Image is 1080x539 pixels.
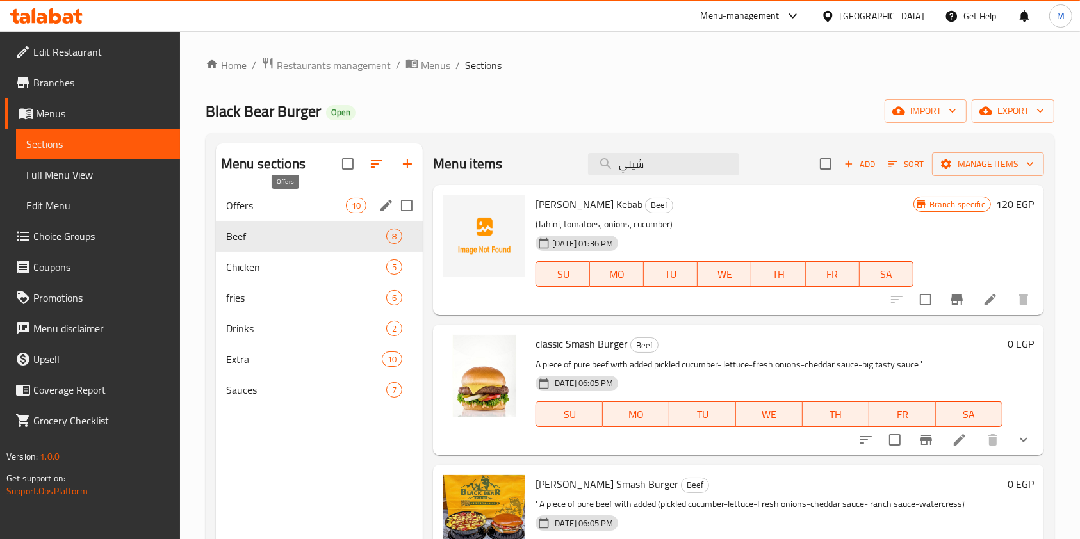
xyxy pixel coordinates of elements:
[206,57,1054,74] nav: breadcrumb
[386,321,402,336] div: items
[387,292,402,304] span: 6
[649,265,692,284] span: TU
[33,75,170,90] span: Branches
[1008,335,1034,353] h6: 0 EGP
[1008,424,1039,455] button: show more
[387,261,402,273] span: 5
[226,229,386,244] span: Beef
[811,265,855,284] span: FR
[33,44,170,60] span: Edit Restaurant
[6,470,65,487] span: Get support on:
[842,157,877,172] span: Add
[860,261,913,287] button: SA
[536,334,628,353] span: classic Smash Burger
[465,58,502,73] span: Sections
[455,58,460,73] li: /
[912,286,939,313] span: Select to update
[885,154,927,174] button: Sort
[885,99,967,123] button: import
[382,353,402,366] span: 10
[16,190,181,221] a: Edit Menu
[392,149,423,179] button: Add section
[703,265,746,284] span: WE
[839,154,880,174] span: Add item
[888,157,924,172] span: Sort
[631,338,658,353] span: Beef
[646,198,673,213] span: Beef
[547,237,618,250] span: [DATE] 01:36 PM
[326,105,356,120] div: Open
[26,198,170,213] span: Edit Menu
[675,405,731,424] span: TU
[880,154,932,174] span: Sort items
[536,496,1002,512] p: ' A piece of pure beef with added (pickled cucumber-lettuce-Fresh onions-cheddar sauce- ranch sau...
[803,401,869,427] button: TH
[33,290,170,305] span: Promotions
[347,200,366,212] span: 10
[6,448,38,465] span: Version:
[433,154,503,173] h2: Menu items
[1008,475,1034,493] h6: 0 EGP
[941,405,997,424] span: SA
[932,152,1044,176] button: Manage items
[536,261,590,287] button: SU
[33,321,170,336] span: Menu disclaimer
[644,261,698,287] button: TU
[851,424,881,455] button: sort-choices
[5,282,181,313] a: Promotions
[216,185,423,410] nav: Menu sections
[226,321,386,336] span: Drinks
[547,517,618,529] span: [DATE] 06:05 PM
[741,405,798,424] span: WE
[421,58,450,73] span: Menus
[669,401,736,427] button: TU
[5,344,181,374] a: Upsell
[216,313,423,344] div: Drinks2
[405,57,450,74] a: Menus
[5,252,181,282] a: Coupons
[536,401,603,427] button: SU
[983,292,998,307] a: Edit menu item
[895,103,956,119] span: import
[443,195,525,277] img: Doner Kebab
[881,426,908,453] span: Select to update
[603,401,669,427] button: MO
[26,167,170,182] span: Full Menu View
[387,384,402,396] span: 7
[277,58,391,73] span: Restaurants management
[736,401,803,427] button: WE
[936,401,1002,427] button: SA
[978,424,1008,455] button: delete
[326,107,356,118] span: Open
[911,424,942,455] button: Branch-specific-item
[5,313,181,344] a: Menu disclaimer
[16,159,181,190] a: Full Menu View
[645,198,673,213] div: Beef
[226,382,386,398] span: Sauces
[33,413,170,428] span: Grocery Checklist
[588,153,739,175] input: search
[386,229,402,244] div: items
[590,261,644,287] button: MO
[386,290,402,305] div: items
[812,150,839,177] span: Select section
[1008,284,1039,315] button: delete
[701,8,780,24] div: Menu-management
[698,261,751,287] button: WE
[5,36,181,67] a: Edit Restaurant
[751,261,805,287] button: TH
[924,198,990,211] span: Branch specific
[33,229,170,244] span: Choice Groups
[865,265,908,284] span: SA
[26,136,170,152] span: Sections
[226,259,386,275] span: Chicken
[16,129,181,159] a: Sections
[536,357,1002,373] p: A piece of pure beef with added pickled cucumber- lettuce-fresh onions-cheddar sauce-big tasty sa...
[541,265,585,284] span: SU
[346,198,366,213] div: items
[226,351,382,367] div: Extra
[33,351,170,367] span: Upsell
[216,374,423,405] div: Sauces7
